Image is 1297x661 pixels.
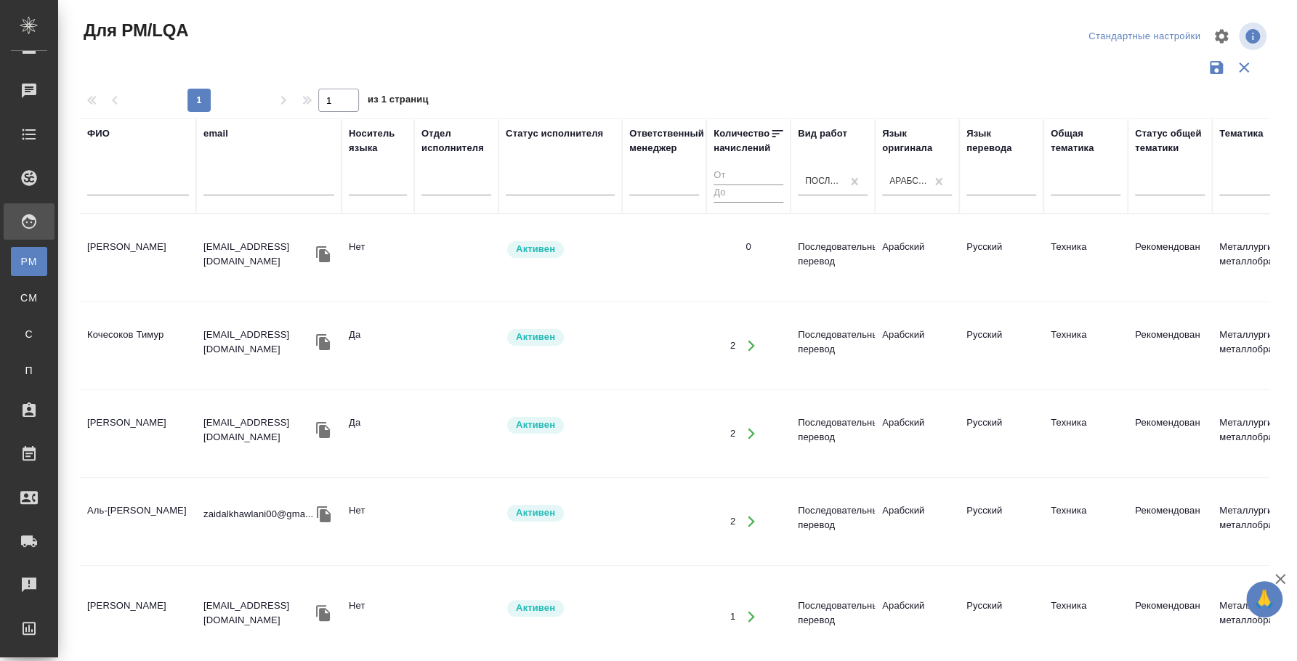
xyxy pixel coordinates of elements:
[791,320,875,371] td: Последовательный перевод
[18,291,40,305] span: CM
[798,126,847,141] div: Вид работ
[312,331,334,353] button: Скопировать
[1128,232,1212,283] td: Рекомендован
[18,254,40,269] span: PM
[203,240,312,269] p: [EMAIL_ADDRESS][DOMAIN_NAME]
[1043,496,1128,547] td: Техника
[730,426,735,441] div: 2
[889,175,927,187] div: Арабский
[959,496,1043,547] td: Русский
[506,240,615,259] div: Рядовой исполнитель: назначай с учетом рейтинга
[714,126,770,155] div: Количество начислений
[11,247,47,276] a: PM
[11,320,47,349] a: С
[516,506,555,520] p: Активен
[342,591,414,642] td: Нет
[730,514,735,529] div: 2
[959,591,1043,642] td: Русский
[516,601,555,615] p: Активен
[875,408,959,459] td: Арабский
[875,591,959,642] td: Арабский
[875,496,959,547] td: Арабский
[1043,320,1128,371] td: Техника
[966,126,1036,155] div: Язык перевода
[203,328,312,357] p: [EMAIL_ADDRESS][DOMAIN_NAME]
[18,363,40,378] span: П
[1212,320,1296,371] td: Металлургия и металлобработка
[1246,581,1282,617] button: 🙏
[1230,54,1258,81] button: Сбросить фильтры
[791,591,875,642] td: Последовательный перевод
[349,126,407,155] div: Носитель языка
[506,126,603,141] div: Статус исполнителя
[1135,126,1205,155] div: Статус общей тематики
[203,507,313,522] p: zaidalkhawlani00@gma...
[875,232,959,283] td: Арабский
[11,283,47,312] a: CM
[1252,584,1277,615] span: 🙏
[342,232,414,283] td: Нет
[1212,232,1296,283] td: Металлургия и металлобработка
[875,320,959,371] td: Арабский
[421,126,491,155] div: Отдел исполнителя
[11,356,47,385] a: П
[516,242,555,256] p: Активен
[805,175,843,187] div: Последовательный перевод
[791,232,875,283] td: Последовательный перевод
[1239,23,1269,50] span: Посмотреть информацию
[18,327,40,341] span: С
[1212,591,1296,642] td: Металлургия и металлобработка
[80,19,188,42] span: Для PM/LQA
[203,415,312,445] p: [EMAIL_ADDRESS][DOMAIN_NAME]
[342,496,414,547] td: Нет
[1204,19,1239,54] span: Настроить таблицу
[312,243,334,265] button: Скопировать
[1043,591,1128,642] td: Техника
[746,240,751,254] div: 0
[506,415,615,435] div: Рядовой исполнитель: назначай с учетом рейтинга
[736,419,766,449] button: Открыть работы
[1212,496,1296,547] td: Металлургия и металлобработка
[959,232,1043,283] td: Русский
[87,126,110,141] div: ФИО
[203,599,312,628] p: [EMAIL_ADDRESS][DOMAIN_NAME]
[80,496,196,547] td: Аль-[PERSON_NAME]
[730,338,735,353] div: 2
[506,503,615,523] div: Рядовой исполнитель: назначай с учетом рейтинга
[1128,496,1212,547] td: Рекомендован
[1219,126,1263,141] div: Тематика
[1128,320,1212,371] td: Рекомендован
[80,320,196,371] td: Кочесоков Тимур
[714,184,783,203] input: До
[368,91,429,112] span: из 1 страниц
[506,599,615,618] div: Рядовой исполнитель: назначай с учетом рейтинга
[1043,232,1128,283] td: Техника
[80,591,196,642] td: [PERSON_NAME]
[1128,591,1212,642] td: Рекомендован
[714,167,783,185] input: От
[80,408,196,459] td: [PERSON_NAME]
[312,602,334,624] button: Скопировать
[506,328,615,347] div: Рядовой исполнитель: назначай с учетом рейтинга
[736,507,766,537] button: Открыть работы
[313,503,335,525] button: Скопировать
[736,331,766,361] button: Открыть работы
[730,609,735,624] div: 1
[1128,408,1212,459] td: Рекомендован
[516,418,555,432] p: Активен
[312,419,334,441] button: Скопировать
[959,408,1043,459] td: Русский
[516,330,555,344] p: Активен
[203,126,228,141] div: email
[1043,408,1128,459] td: Техника
[629,126,704,155] div: Ответственный менеджер
[791,496,875,547] td: Последовательный перевод
[882,126,952,155] div: Язык оригинала
[736,602,766,632] button: Открыть работы
[1051,126,1120,155] div: Общая тематика
[1212,408,1296,459] td: Металлургия и металлобработка
[80,232,196,283] td: [PERSON_NAME]
[1085,25,1204,48] div: split button
[791,408,875,459] td: Последовательный перевод
[959,320,1043,371] td: Русский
